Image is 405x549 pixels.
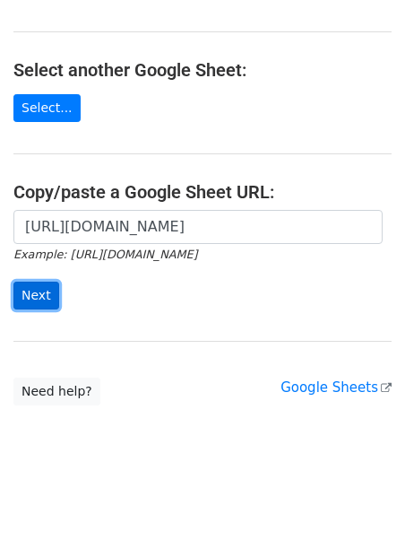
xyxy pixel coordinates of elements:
[315,463,405,549] iframe: Chat Widget
[13,282,59,309] input: Next
[13,248,197,261] small: Example: [URL][DOMAIN_NAME]
[13,210,383,244] input: Paste your Google Sheet URL here
[13,59,392,81] h4: Select another Google Sheet:
[280,379,392,396] a: Google Sheets
[13,378,100,405] a: Need help?
[13,94,81,122] a: Select...
[13,181,392,203] h4: Copy/paste a Google Sheet URL:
